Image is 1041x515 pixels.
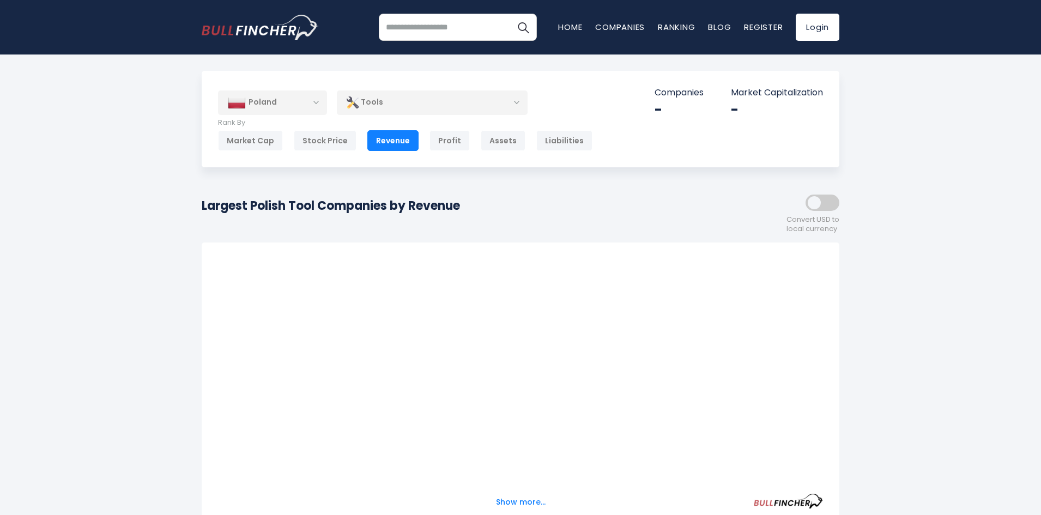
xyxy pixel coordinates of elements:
[337,90,528,115] div: Tools
[655,87,704,99] p: Companies
[481,130,525,151] div: Assets
[429,130,470,151] div: Profit
[658,21,695,33] a: Ranking
[796,14,839,41] a: Login
[558,21,582,33] a: Home
[202,15,319,40] img: bullfincher logo
[510,14,537,41] button: Search
[708,21,731,33] a: Blog
[202,197,460,215] h1: Largest Polish Tool Companies by Revenue
[731,87,823,99] p: Market Capitalization
[218,118,592,128] p: Rank By
[294,130,356,151] div: Stock Price
[786,215,839,234] span: Convert USD to local currency
[218,130,283,151] div: Market Cap
[202,15,319,40] a: Go to homepage
[731,101,823,118] div: -
[536,130,592,151] div: Liabilities
[218,90,327,114] div: Poland
[655,101,704,118] div: -
[367,130,419,151] div: Revenue
[744,21,783,33] a: Register
[489,493,552,511] button: Show more...
[595,21,645,33] a: Companies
